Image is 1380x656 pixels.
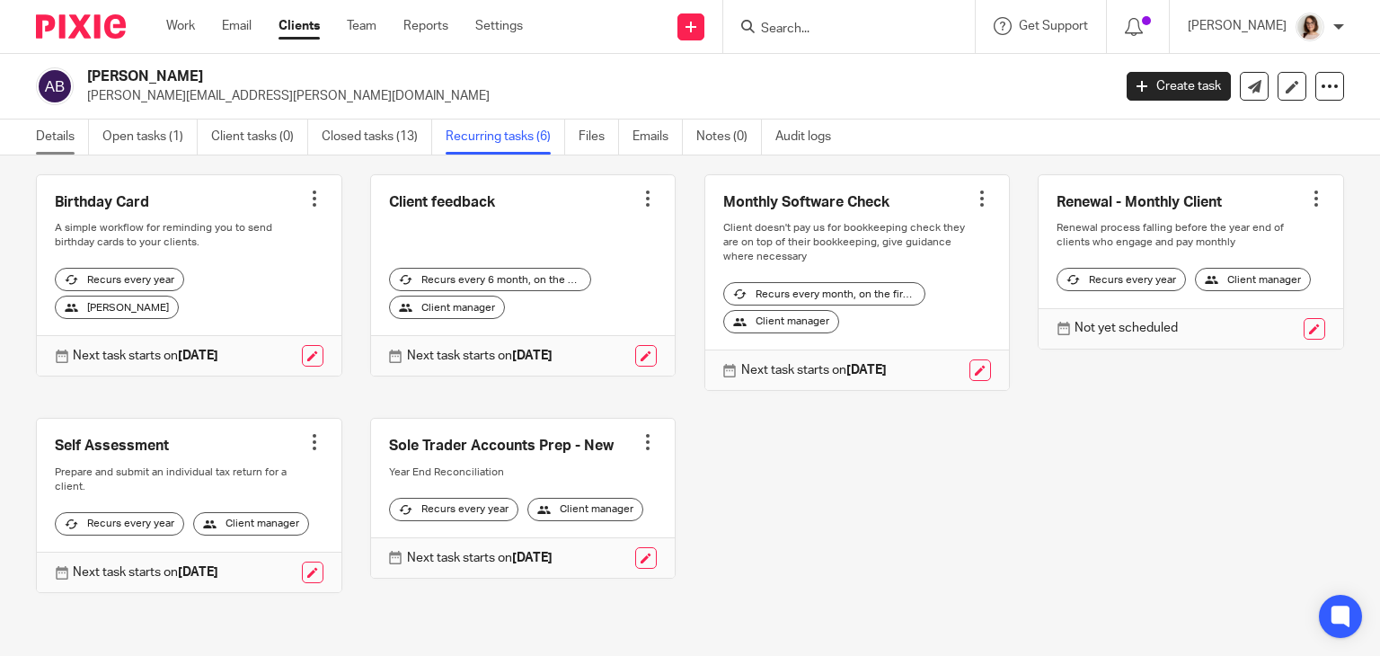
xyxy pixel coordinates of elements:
div: Client manager [389,296,505,319]
div: Client manager [723,310,839,333]
div: Client manager [527,498,643,521]
h2: [PERSON_NAME] [87,67,898,86]
a: Notes (0) [696,120,762,155]
div: Recurs every 6 month, on the first [DATE] [389,268,591,291]
a: Details [36,120,89,155]
img: Pixie [36,14,126,39]
p: Next task starts on [407,347,553,365]
img: svg%3E [36,67,74,105]
a: Audit logs [775,120,845,155]
div: Recurs every year [55,512,184,536]
img: Caroline%20-%20HS%20-%20LI.png [1296,13,1324,41]
strong: [DATE] [512,552,553,564]
strong: [DATE] [846,364,887,377]
span: Get Support [1019,20,1088,32]
a: Emails [632,120,683,155]
p: Next task starts on [73,563,218,581]
a: Team [347,17,376,35]
a: Create task [1127,72,1231,101]
a: Client tasks (0) [211,120,308,155]
p: [PERSON_NAME] [1188,17,1287,35]
div: Recurs every year [55,268,184,291]
a: Clients [279,17,320,35]
div: Recurs every year [1057,268,1186,291]
strong: [DATE] [178,350,218,362]
strong: [DATE] [512,350,553,362]
div: [PERSON_NAME] [55,296,179,319]
p: Next task starts on [741,361,887,379]
p: [PERSON_NAME][EMAIL_ADDRESS][PERSON_NAME][DOMAIN_NAME] [87,87,1100,105]
a: Settings [475,17,523,35]
strong: [DATE] [178,566,218,579]
a: Files [579,120,619,155]
div: Recurs every year [389,498,518,521]
a: Work [166,17,195,35]
div: Client manager [193,512,309,536]
a: Recurring tasks (6) [446,120,565,155]
input: Search [759,22,921,38]
div: Recurs every month, on the first workday [723,282,925,306]
p: Next task starts on [73,347,218,365]
a: Closed tasks (13) [322,120,432,155]
div: Client manager [1195,268,1311,291]
a: Email [222,17,252,35]
p: Next task starts on [407,549,553,567]
a: Open tasks (1) [102,120,198,155]
p: Not yet scheduled [1075,319,1178,337]
a: Reports [403,17,448,35]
